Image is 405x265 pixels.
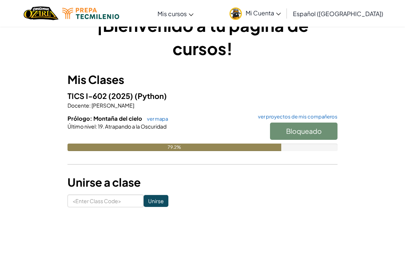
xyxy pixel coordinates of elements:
span: : [96,123,97,130]
span: Mis cursos [157,10,187,18]
a: Mis cursos [154,3,197,24]
span: Prólogo: Montaña del cielo [67,115,143,122]
div: 79.2% [67,144,281,151]
span: Español ([GEOGRAPHIC_DATA]) [293,10,383,18]
img: avatar [229,7,242,20]
input: <Enter Class Code> [67,195,144,207]
input: Unirse [144,195,168,207]
h3: Unirse a clase [67,174,337,191]
a: ver proyectos de mis compañeros [254,114,337,119]
img: Tecmilenio logo [62,8,119,19]
a: Mi Cuenta [226,1,285,25]
span: TICS I-602 (2025) [67,91,135,100]
span: Último nivel [67,123,96,130]
span: [PERSON_NAME] [91,102,134,109]
span: 19. [97,123,104,130]
span: Mi Cuenta [246,9,281,17]
h3: Mis Clases [67,71,337,88]
h1: ¡Bienvenido a tu página de cursos! [67,13,337,60]
span: Docente [67,102,89,109]
img: Home [24,6,58,21]
span: : [89,102,91,109]
span: Atrapando a la Oscuridad [104,123,166,130]
a: Ozaria by CodeCombat logo [24,6,58,21]
a: Español ([GEOGRAPHIC_DATA]) [289,3,387,24]
a: ver mapa [143,116,168,122]
span: (Python) [135,91,167,100]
